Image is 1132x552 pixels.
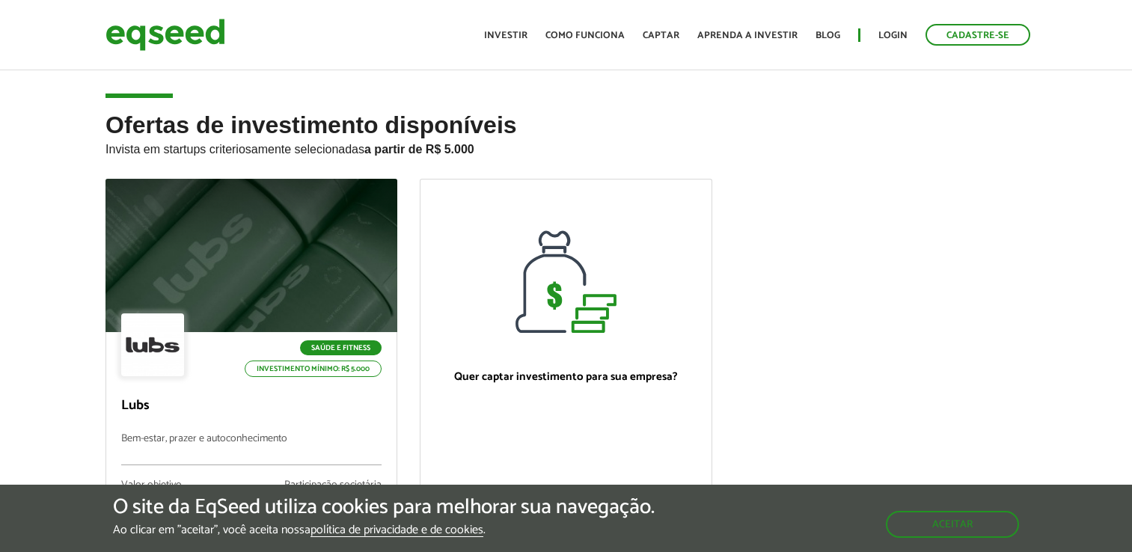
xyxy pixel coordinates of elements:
a: Blog [816,31,840,40]
a: Captar [643,31,679,40]
p: Bem-estar, prazer e autoconhecimento [121,433,382,465]
p: Ao clicar em "aceitar", você aceita nossa . [113,523,655,537]
p: Saúde e Fitness [300,340,382,355]
a: Como funciona [545,31,625,40]
div: Valor objetivo [121,480,190,491]
a: política de privacidade e de cookies [310,524,483,537]
strong: a partir de R$ 5.000 [364,143,474,156]
a: Login [878,31,908,40]
img: EqSeed [105,15,225,55]
a: Cadastre-se [926,24,1030,46]
p: Quer captar investimento para sua empresa? [435,370,696,384]
button: Aceitar [886,511,1019,538]
h2: Ofertas de investimento disponíveis [105,112,1027,179]
h5: O site da EqSeed utiliza cookies para melhorar sua navegação. [113,496,655,519]
a: Investir [484,31,527,40]
p: Invista em startups criteriosamente selecionadas [105,138,1027,156]
a: Aprenda a investir [697,31,798,40]
p: Investimento mínimo: R$ 5.000 [245,361,382,377]
p: Lubs [121,398,382,414]
div: Participação societária [284,480,382,491]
